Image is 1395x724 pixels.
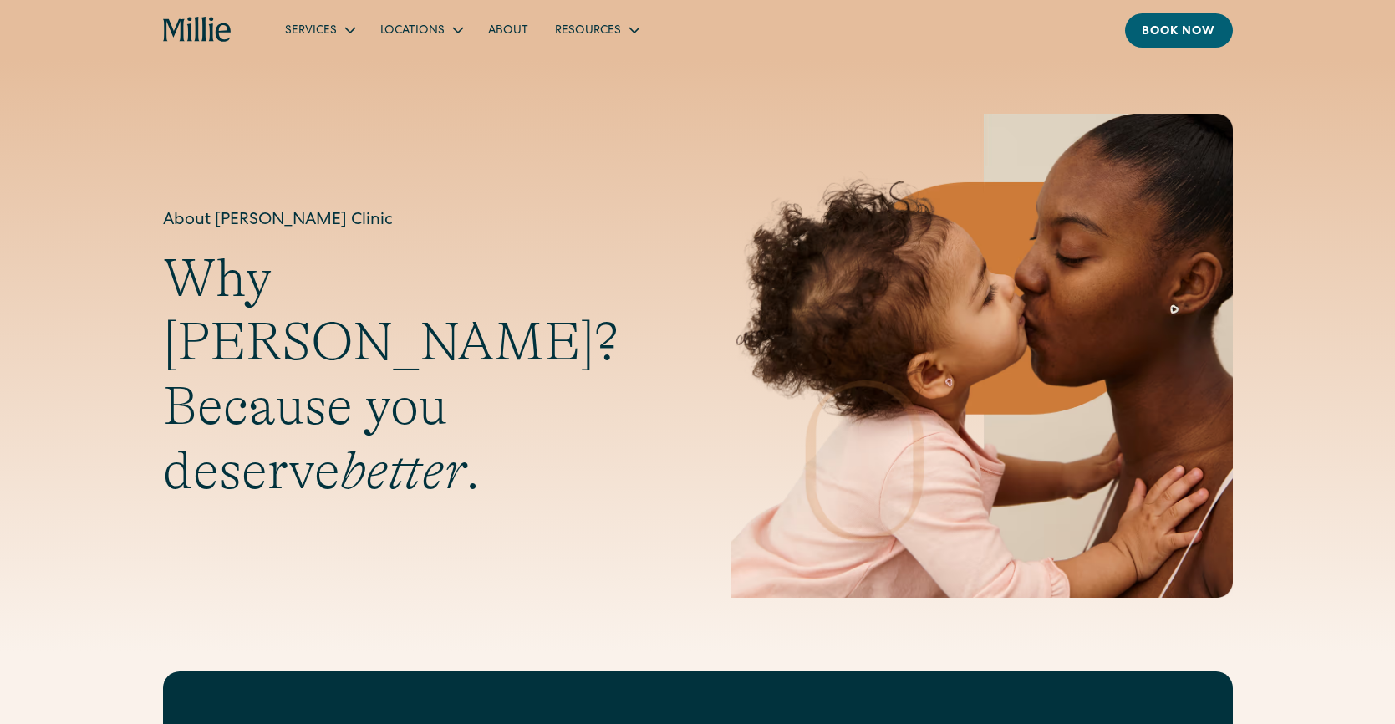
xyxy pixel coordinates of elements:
div: Locations [380,23,445,40]
div: Resources [542,16,651,43]
div: Services [272,16,367,43]
a: home [163,17,232,43]
h1: About [PERSON_NAME] Clinic [163,208,664,233]
div: Services [285,23,337,40]
a: About [475,16,542,43]
a: Book now [1125,13,1233,48]
div: Resources [555,23,621,40]
em: better [340,441,466,501]
img: Mother and baby sharing a kiss, highlighting the emotional bond and nurturing care at the heart o... [731,114,1233,598]
div: Book now [1142,23,1216,41]
h2: Why [PERSON_NAME]? Because you deserve . [163,247,664,503]
div: Locations [367,16,475,43]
